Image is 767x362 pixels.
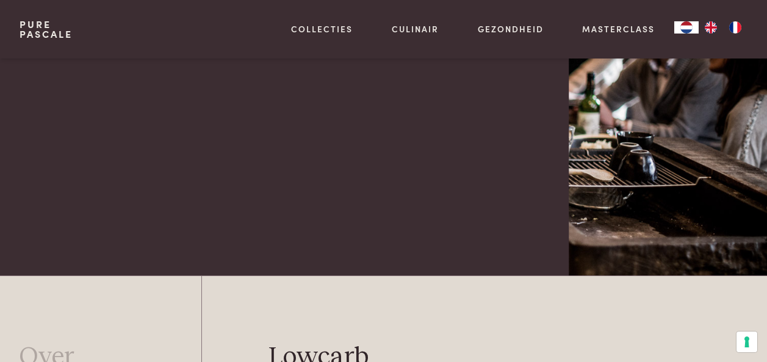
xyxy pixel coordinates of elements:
a: Culinair [392,23,439,35]
a: EN [699,21,723,34]
a: PurePascale [20,20,73,39]
a: Collecties [291,23,353,35]
a: NL [674,21,699,34]
button: Uw voorkeuren voor toestemming voor trackingtechnologieën [736,332,757,352]
ul: Language list [699,21,747,34]
a: FR [723,21,747,34]
a: Masterclass [582,23,655,35]
a: Gezondheid [478,23,544,35]
div: Language [674,21,699,34]
aside: Language selected: Nederlands [674,21,747,34]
